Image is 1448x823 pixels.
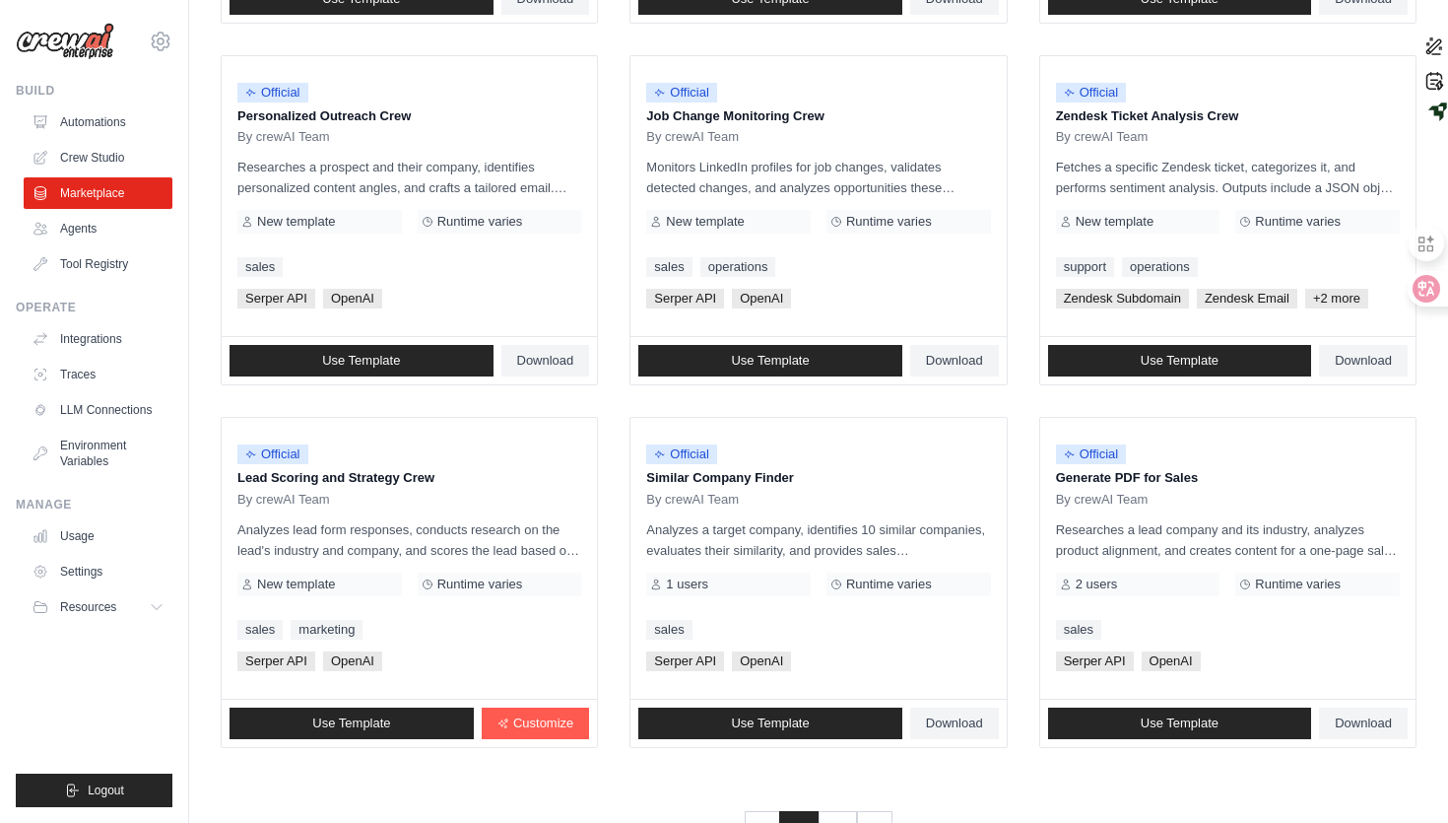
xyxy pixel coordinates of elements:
[1056,257,1114,277] a: support
[24,142,172,173] a: Crew Studio
[16,83,172,99] div: Build
[1319,708,1408,739] a: Download
[437,577,523,592] span: Runtime varies
[1056,157,1400,198] p: Fetches a specific Zendesk ticket, categorizes it, and performs sentiment analysis. Outputs inclu...
[910,708,999,739] a: Download
[732,289,791,309] span: OpenAI
[501,345,590,377] a: Download
[1335,353,1392,369] span: Download
[237,652,315,671] span: Serper API
[1056,129,1149,145] span: By crewAI Team
[1141,716,1218,731] span: Use Template
[291,620,362,640] a: marketing
[1056,620,1101,640] a: sales
[237,519,581,561] p: Analyzes lead form responses, conducts research on the lead's industry and company, and scores th...
[646,257,691,277] a: sales
[24,591,172,623] button: Resources
[666,577,708,592] span: 1 users
[482,708,589,739] a: Customize
[230,708,474,739] a: Use Template
[846,577,932,592] span: Runtime varies
[24,248,172,280] a: Tool Registry
[517,353,574,369] span: Download
[1048,708,1312,739] a: Use Template
[24,556,172,587] a: Settings
[323,289,382,309] span: OpenAI
[24,394,172,426] a: LLM Connections
[257,577,335,592] span: New template
[646,492,739,508] span: By crewAI Team
[1056,519,1400,561] p: Researches a lead company and its industry, analyzes product alignment, and creates content for a...
[646,620,691,640] a: sales
[237,445,308,464] span: Official
[1197,289,1297,309] span: Zendesk Email
[926,716,983,731] span: Download
[230,345,494,377] a: Use Template
[1056,468,1400,488] p: Generate PDF for Sales
[646,106,990,126] p: Job Change Monitoring Crew
[1076,577,1118,592] span: 2 users
[638,708,902,739] a: Use Template
[646,468,990,488] p: Similar Company Finder
[322,353,400,369] span: Use Template
[16,300,172,315] div: Operate
[846,214,932,230] span: Runtime varies
[1076,214,1153,230] span: New template
[1319,345,1408,377] a: Download
[437,214,523,230] span: Runtime varies
[237,157,581,198] p: Researches a prospect and their company, identifies personalized content angles, and crafts a tai...
[646,445,717,464] span: Official
[24,359,172,390] a: Traces
[1056,652,1134,671] span: Serper API
[1335,716,1392,731] span: Download
[1122,257,1198,277] a: operations
[731,716,809,731] span: Use Template
[323,652,382,671] span: OpenAI
[237,129,330,145] span: By crewAI Team
[1255,577,1341,592] span: Runtime varies
[312,716,390,731] span: Use Template
[60,599,116,615] span: Resources
[646,129,739,145] span: By crewAI Team
[732,652,791,671] span: OpenAI
[237,257,283,277] a: sales
[910,345,999,377] a: Download
[1056,106,1400,126] p: Zendesk Ticket Analysis Crew
[1056,83,1127,103] span: Official
[257,214,335,230] span: New template
[1255,214,1341,230] span: Runtime varies
[24,323,172,355] a: Integrations
[24,177,172,209] a: Marketplace
[646,519,990,561] p: Analyzes a target company, identifies 10 similar companies, evaluates their similarity, and provi...
[1056,289,1189,309] span: Zendesk Subdomain
[24,106,172,138] a: Automations
[1142,652,1201,671] span: OpenAI
[646,83,717,103] span: Official
[646,289,724,309] span: Serper API
[237,106,581,126] p: Personalized Outreach Crew
[16,23,114,60] img: Logo
[1048,345,1312,377] a: Use Template
[646,652,724,671] span: Serper API
[237,468,581,488] p: Lead Scoring and Strategy Crew
[731,353,809,369] span: Use Template
[16,497,172,513] div: Manage
[16,774,172,807] button: Logout
[646,157,990,198] p: Monitors LinkedIn profiles for job changes, validates detected changes, and analyzes opportunitie...
[926,353,983,369] span: Download
[1305,289,1368,309] span: +2 more
[24,213,172,244] a: Agents
[1056,445,1127,464] span: Official
[1141,353,1218,369] span: Use Template
[237,620,283,640] a: sales
[513,716,573,731] span: Customize
[700,257,776,277] a: operations
[237,83,308,103] span: Official
[88,783,124,798] span: Logout
[237,289,315,309] span: Serper API
[1056,492,1149,508] span: By crewAI Team
[24,430,172,477] a: Environment Variables
[666,214,744,230] span: New template
[638,345,902,377] a: Use Template
[24,520,172,552] a: Usage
